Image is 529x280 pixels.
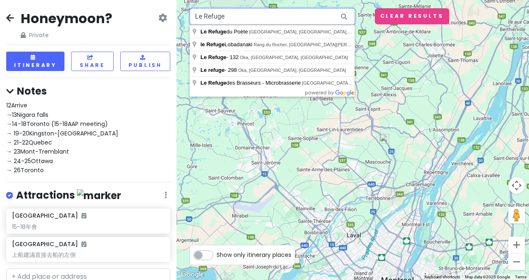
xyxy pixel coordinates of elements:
span: Le refuge [200,67,225,73]
span: - 132 [200,54,240,60]
span: Oka, [GEOGRAPHIC_DATA], [GEOGRAPHIC_DATA] [240,55,348,60]
button: Share [71,52,114,71]
i: Added to itinerary [81,213,86,218]
h4: Attractions [16,189,121,202]
img: marker [77,189,121,202]
input: Search a place [190,8,355,25]
span: Private [21,31,112,40]
div: 15-18年會 [12,223,164,230]
span: [GEOGRAPHIC_DATA], [GEOGRAPHIC_DATA], [GEOGRAPHIC_DATA], [GEOGRAPHIC_DATA] [249,29,446,34]
span: Show only itinerary places [217,250,291,259]
span: Rang du Rocher, [GEOGRAPHIC_DATA][PERSON_NAME], [GEOGRAPHIC_DATA], [GEOGRAPHIC_DATA] [254,42,474,47]
span: 12Arrive →13Nigara falls →14-18Toronto (15-18AAP meeting) → 19-20Kingston-[GEOGRAPHIC_DATA] → 21-... [6,101,118,174]
button: Map camera controls [508,177,525,194]
span: des Brasseurs - Microbrasserie [200,80,302,86]
button: Clear Results [375,8,449,24]
span: Lobadanaki [200,41,254,47]
span: Map data ©2025 Google [465,275,510,279]
span: - 298 [200,67,238,73]
button: Zoom out [508,254,525,270]
button: Itinerary [6,52,64,71]
button: Drag Pegman onto the map to open Street View [508,207,525,223]
i: Added to itinerary [81,241,86,247]
span: Oka, [GEOGRAPHIC_DATA], [GEOGRAPHIC_DATA] [238,68,346,73]
span: Le Refuge [200,80,226,86]
button: Keyboard shortcuts [424,274,460,280]
a: Terms [515,275,527,279]
span: le Refuge [200,41,225,47]
img: Google [179,269,206,280]
h2: Honeymoon? [21,10,112,27]
button: Publish [120,52,170,71]
h6: [GEOGRAPHIC_DATA] [12,212,86,219]
span: du Poète [200,28,249,35]
div: 上船建議直接去船的左側 [12,251,164,259]
a: Open this area in Google Maps (opens a new window) [179,269,206,280]
span: Le Refuge [200,28,226,35]
span: [GEOGRAPHIC_DATA], [GEOGRAPHIC_DATA], [GEOGRAPHIC_DATA], [GEOGRAPHIC_DATA] [302,81,499,85]
button: Zoom in [508,237,525,253]
span: Le Refuge [200,54,226,60]
h4: Notes [6,85,170,97]
h6: [GEOGRAPHIC_DATA] [12,240,86,248]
